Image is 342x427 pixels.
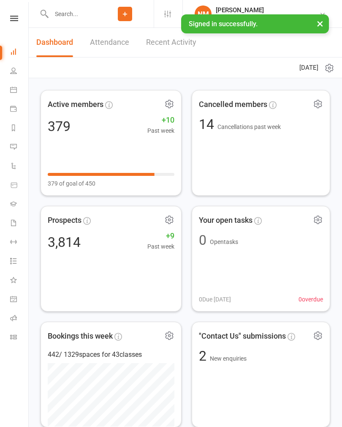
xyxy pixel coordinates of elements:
div: Urban Muaythai - [GEOGRAPHIC_DATA] [216,14,319,22]
span: +10 [147,114,174,126]
a: What's New [10,271,29,290]
span: [DATE] [299,63,318,73]
span: Active members [48,99,103,111]
a: People [10,62,29,81]
span: +9 [147,230,174,242]
a: Class kiosk mode [10,328,29,348]
div: [PERSON_NAME] [216,6,319,14]
a: Recent Activity [146,28,196,57]
span: 0 Due [DATE] [199,295,231,304]
span: 0 overdue [299,295,323,304]
a: Dashboard [10,43,29,62]
div: NM [195,5,212,22]
a: Attendance [90,28,129,57]
div: 3,814 [48,235,81,249]
a: Product Sales [10,176,29,195]
span: Prospects [48,214,81,227]
a: Payments [10,100,29,119]
span: 2 [199,348,210,364]
span: Bookings this week [48,330,113,342]
div: 442 / 1329 spaces for 43 classes [48,349,174,360]
div: 0 [199,233,206,247]
span: "Contact Us" submissions [199,330,286,342]
span: Cancelled members [199,99,267,111]
a: Calendar [10,81,29,100]
span: Past week [147,126,174,135]
a: Dashboard [36,28,73,57]
input: Search... [49,8,96,20]
span: New enquiries [210,355,247,362]
span: Past week [147,242,174,251]
span: Your open tasks [199,214,252,227]
a: Roll call kiosk mode [10,309,29,328]
span: Signed in successfully. [189,20,258,28]
span: Cancellations past week [217,123,281,130]
span: 379 of goal of 450 [48,179,95,188]
button: × [312,14,328,33]
div: 379 [48,120,71,133]
a: Reports [10,119,29,138]
span: Open tasks [210,238,238,245]
span: 14 [199,116,217,132]
a: General attendance kiosk mode [10,290,29,309]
